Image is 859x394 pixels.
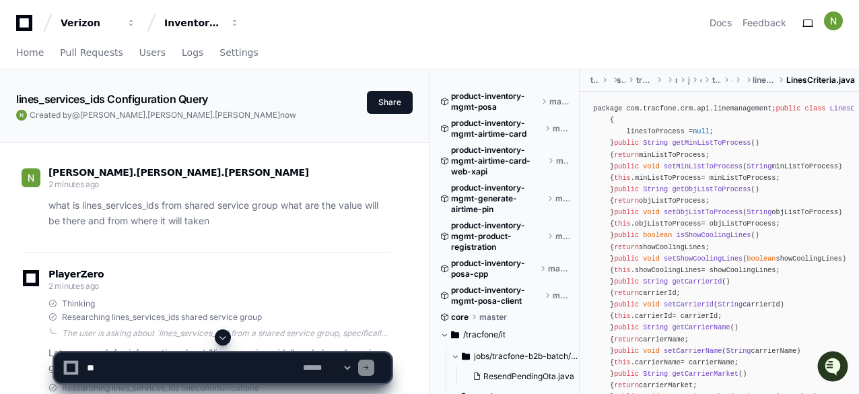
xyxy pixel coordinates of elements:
[747,208,838,216] span: objListToProcess
[451,183,545,215] span: product-inventory-mgmt-generate-airtime-pin
[643,185,668,193] span: String
[13,54,245,75] div: Welcome
[280,110,296,120] span: now
[451,327,459,343] svg: Directory
[62,312,262,323] span: Researching lines_services_ids shared service group
[643,231,672,239] span: boolean
[16,38,44,69] a: Home
[614,300,639,308] span: public
[747,255,842,263] span: showCoolingLines
[614,208,639,216] span: public
[697,104,709,112] span: api
[677,231,751,239] span: isShowCoolingLines
[710,16,732,30] a: Docs
[451,312,469,323] span: core
[635,312,672,320] span: carrierId
[747,255,776,263] span: boolean
[672,323,730,331] span: getCarrierName
[182,38,203,69] a: Logs
[553,123,570,134] span: master
[367,91,413,114] button: Share
[48,167,309,178] span: [PERSON_NAME].[PERSON_NAME].[PERSON_NAME]
[46,114,195,125] div: We're offline, but we'll be back soon!
[614,312,631,320] span: this
[805,104,826,112] span: class
[664,300,714,308] span: setCarrierId
[451,220,545,253] span: product-inventory-mgmt-product-registration
[614,231,639,239] span: public
[614,243,639,251] span: return
[776,104,800,112] span: public
[46,100,221,114] div: Start new chat
[62,328,391,339] div: The user is asking about `lines_services_ids` from a shared service group, specifically wanting t...
[743,16,786,30] button: Feedback
[636,75,654,86] span: tracfone-crm
[61,16,118,30] div: Verizon
[617,75,625,86] span: services
[451,118,542,139] span: product-inventory-mgmt-airtime-card
[816,350,852,386] iframe: Open customer support
[614,220,631,228] span: this
[22,168,40,187] img: ACg8ocIiWXJC7lEGJNqNt4FHmPVymFM05ITMeS-frqobA_m8IZ6TxA=s96-c
[672,185,751,193] span: getObjListToProcess
[718,300,780,308] span: carrierId
[614,197,639,205] span: return
[614,255,639,263] span: public
[643,255,660,263] span: void
[548,263,570,274] span: master
[451,285,542,306] span: product-inventory-mgmt-posa-client
[664,255,743,263] span: setShowCoolingLines
[643,323,668,331] span: String
[824,11,843,30] img: ACg8ocIiWXJC7lEGJNqNt4FHmPVymFM05ITMeS-frqobA_m8IZ6TxA=s96-c
[555,193,570,204] span: master
[479,312,507,323] span: master
[55,11,141,35] button: Verizon
[440,324,570,346] button: /tracfone/it
[48,198,391,229] p: what is lines_services_ids from shared service group what are the value will be there and from wh...
[451,258,537,280] span: product-inventory-posa-cpp
[48,270,104,278] span: PlayerZero
[693,127,710,135] span: null
[16,110,27,121] img: ACg8ocIiWXJC7lEGJNqNt4FHmPVymFM05ITMeS-frqobA_m8IZ6TxA=s96-c
[714,104,771,112] span: linemanagement
[13,100,38,125] img: 1756235613930-3d25f9e4-fa56-45dd-b3ad-e072dfbd1548
[60,48,123,57] span: Pull Requests
[614,185,639,193] span: public
[635,174,701,182] span: minListToProcess
[139,38,166,69] a: Users
[30,110,296,121] span: Created by
[664,162,743,170] span: setMinListToProcess
[590,75,599,86] span: tracfone
[672,277,722,286] span: getCarrierId
[48,179,99,189] span: 2 minutes ago
[681,104,693,112] span: crm
[48,281,99,291] span: 2 minutes ago
[675,75,677,86] span: main
[614,174,631,182] span: this
[712,75,721,86] span: tracfone
[159,11,245,35] button: Inventory Management
[643,208,660,216] span: void
[80,110,280,120] span: [PERSON_NAME].[PERSON_NAME].[PERSON_NAME]
[219,38,258,69] a: Settings
[451,145,545,177] span: product-inventory-mgmt-airtime-card-web-xapi
[753,75,776,86] span: linemanagement
[614,139,639,147] span: public
[614,323,639,331] span: public
[182,48,203,57] span: Logs
[556,156,570,166] span: master
[60,38,123,69] a: Pull Requests
[219,48,258,57] span: Settings
[614,162,639,170] span: public
[732,75,732,86] span: crm
[643,277,668,286] span: String
[139,48,166,57] span: Users
[718,300,743,308] span: String
[16,48,44,57] span: Home
[62,298,95,309] span: Thinking
[643,300,660,308] span: void
[635,220,701,228] span: objListToProcess
[643,139,668,147] span: String
[229,104,245,121] button: Start new chat
[549,96,570,107] span: master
